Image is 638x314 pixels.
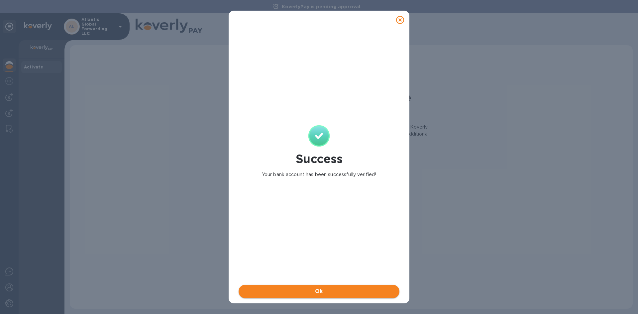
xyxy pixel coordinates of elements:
p: Your bank account has been successfully verified! [262,171,376,178]
span: Ok [244,287,394,295]
h1: Success [296,152,342,166]
button: Ok [239,285,399,298]
iframe: Chat Widget [605,282,638,314]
